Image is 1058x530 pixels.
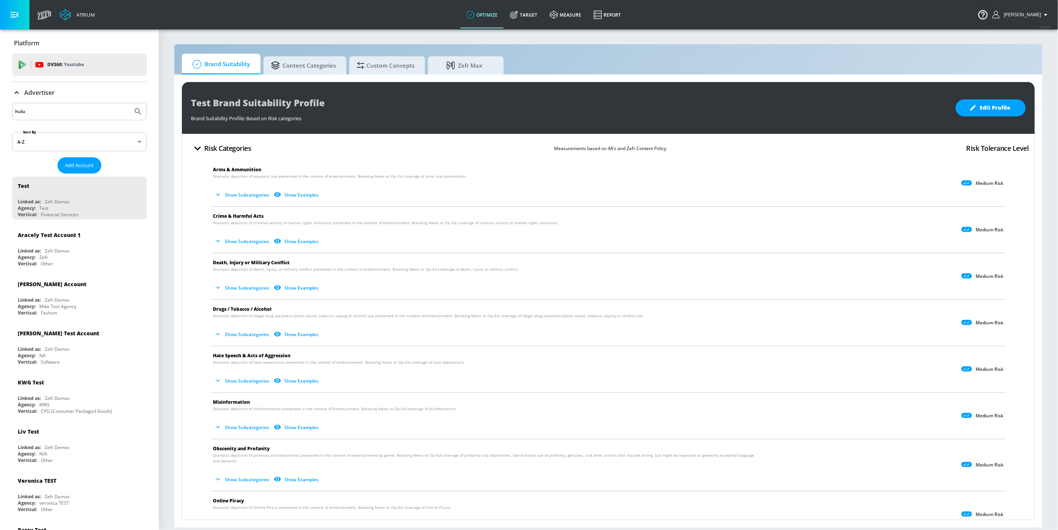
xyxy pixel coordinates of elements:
[272,189,321,201] button: Show Examples
[41,506,53,513] div: Other
[64,60,84,68] p: Youtube
[1001,12,1041,17] span: login as: andersson.ceron@zefr.com
[976,227,1004,233] p: Medium Risk
[976,320,1004,326] p: Medium Risk
[213,189,272,201] button: Show Subcategories
[73,11,95,18] div: Atrium
[65,161,94,170] span: Add Account
[60,9,95,20] a: Atrium
[213,267,519,272] span: Dramatic depiction of death, injury, or military conflict presented in the context of entertainme...
[39,352,46,359] div: NA
[272,328,321,341] button: Show Examples
[272,421,321,434] button: Show Examples
[39,401,50,408] div: KWG
[272,375,321,387] button: Show Examples
[213,220,558,226] span: Dramatic depiction of criminal activity or human rights violations presented in the context of en...
[39,500,69,506] div: veronica TEST
[18,428,39,435] div: Liv Test
[213,445,270,452] span: Obscenity and Profanity
[12,33,147,54] div: Platform
[12,324,147,367] div: [PERSON_NAME] Test AccountLinked as:Zefr DemosAgency:NAVertical:Software
[18,395,41,401] div: Linked as:
[24,88,54,97] p: Advertiser
[39,254,48,260] div: Zefr
[976,413,1004,419] p: Medium Risk
[12,226,147,269] div: Aracely Test Account 1Linked as:Zefr DemosAgency:ZefrVertical:Other
[12,275,147,318] div: [PERSON_NAME] AccountLinked as:Zefr DemosAgency:Mike Test AgencyVertical:Fashion
[18,346,41,352] div: Linked as:
[272,235,321,248] button: Show Examples
[12,471,147,515] div: Veronica TESTLinked as:Zefr DemosAgency:veronica TESTVertical:Other
[18,352,36,359] div: Agency:
[45,395,70,401] div: Zefr Demos
[1040,25,1050,29] span: v 4.24.0
[18,254,36,260] div: Agency:
[12,177,147,220] div: TestLinked as:Zefr DemosAgency:TestVertical:Financial Services
[976,511,1004,518] p: Medium Risk
[45,493,70,500] div: Zefr Demos
[213,282,272,294] button: Show Subcategories
[973,4,994,25] button: Open Resource Center
[213,213,264,219] span: Crime & Harmful Acts
[18,493,41,500] div: Linked as:
[18,330,99,337] div: [PERSON_NAME] Test Account
[18,457,37,463] div: Vertical:
[436,56,493,74] span: Zefr Max
[47,60,84,69] p: DV360:
[18,379,44,386] div: KWG Test
[213,453,758,464] span: Dramatic depiction of profanity and obscenities presented in the context of entertainment by genr...
[45,297,70,303] div: Zefr Demos
[12,53,147,76] div: DV360: Youtube
[18,444,41,451] div: Linked as:
[57,157,101,174] button: Add Account
[12,82,147,103] div: Advertiser
[993,10,1050,19] button: [PERSON_NAME]
[976,273,1004,279] p: Medium Risk
[18,211,37,218] div: Vertical:
[191,111,948,122] div: Brand Suitability Profile: Based on Risk categories
[213,328,272,341] button: Show Subcategories
[41,408,112,414] div: CPG (Consumer Packaged Goods)
[976,366,1004,372] p: Medium Risk
[213,174,467,179] span: Dramatic depiction of weapons use presented in the context of entertainment. Breaking News or Op–...
[18,477,56,484] div: Veronica TEST
[18,500,36,506] div: Agency:
[41,260,53,267] div: Other
[213,306,271,312] span: Drugs / Tobacco / Alcohol
[39,303,76,310] div: Mike Test Agency
[188,139,254,157] button: Risk Categories
[18,451,36,457] div: Agency:
[357,56,414,74] span: Custom Concepts
[14,39,39,47] p: Platform
[130,103,146,120] button: Submit Search
[213,313,644,319] span: Dramatic depiction of illegal drug use/prescription abuse, tobacco, vaping or alcohol use present...
[18,248,41,254] div: Linked as:
[213,473,272,486] button: Show Subcategories
[18,198,41,205] div: Linked as:
[461,1,504,28] a: optimize
[956,99,1026,116] button: Edit Profile
[213,375,272,387] button: Show Subcategories
[45,346,70,352] div: Zefr Demos
[18,506,37,513] div: Vertical:
[966,143,1029,153] h4: Risk Tolerance Level
[12,422,147,465] div: Liv TestLinked as:Zefr DemosAgency:N/AVertical:Other
[272,282,321,294] button: Show Examples
[18,401,36,408] div: Agency:
[45,248,70,254] div: Zefr Demos
[45,444,70,451] div: Zefr Demos
[18,408,37,414] div: Vertical:
[18,260,37,267] div: Vertical:
[18,297,41,303] div: Linked as:
[18,310,37,316] div: Vertical:
[588,1,627,28] a: Report
[189,55,250,73] span: Brand Suitability
[18,280,86,288] div: [PERSON_NAME] Account
[41,359,60,365] div: Software
[272,473,321,486] button: Show Examples
[271,56,336,74] span: Content Categories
